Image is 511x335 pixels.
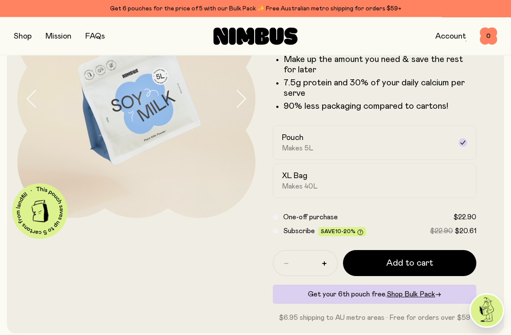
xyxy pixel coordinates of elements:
[455,228,476,235] span: $20.61
[282,144,314,153] span: Makes 5L
[471,295,503,327] img: agent
[282,171,307,182] h2: XL Bag
[430,228,453,235] span: $22.90
[435,33,466,40] a: Account
[480,28,497,45] button: 0
[284,101,476,112] p: 90% less packaging compared to cartons!
[386,257,433,270] span: Add to cart
[453,214,476,221] span: $22.90
[283,228,315,235] span: Subscribe
[85,33,105,40] a: FAQs
[273,313,476,323] p: $6.95 shipping to AU metro areas · Free for orders over $59
[387,291,435,298] span: Shop Bulk Pack
[273,285,476,304] div: Get your 6th pouch free.
[283,214,338,221] span: One-off purchase
[14,3,497,14] div: Get 6 pouches for the price of 5 with our Bulk Pack ✨ Free Australian metro shipping for orders $59+
[321,229,363,236] span: Save
[284,78,476,99] li: 7.5g protein and 30% of your daily calcium per serve
[343,250,476,276] button: Add to cart
[387,291,441,298] a: Shop Bulk Pack→
[282,133,304,143] h2: Pouch
[282,182,318,191] span: Makes 40L
[45,33,71,40] a: Mission
[284,55,476,75] li: Make up the amount you need & save the rest for later
[335,229,356,234] span: 10-20%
